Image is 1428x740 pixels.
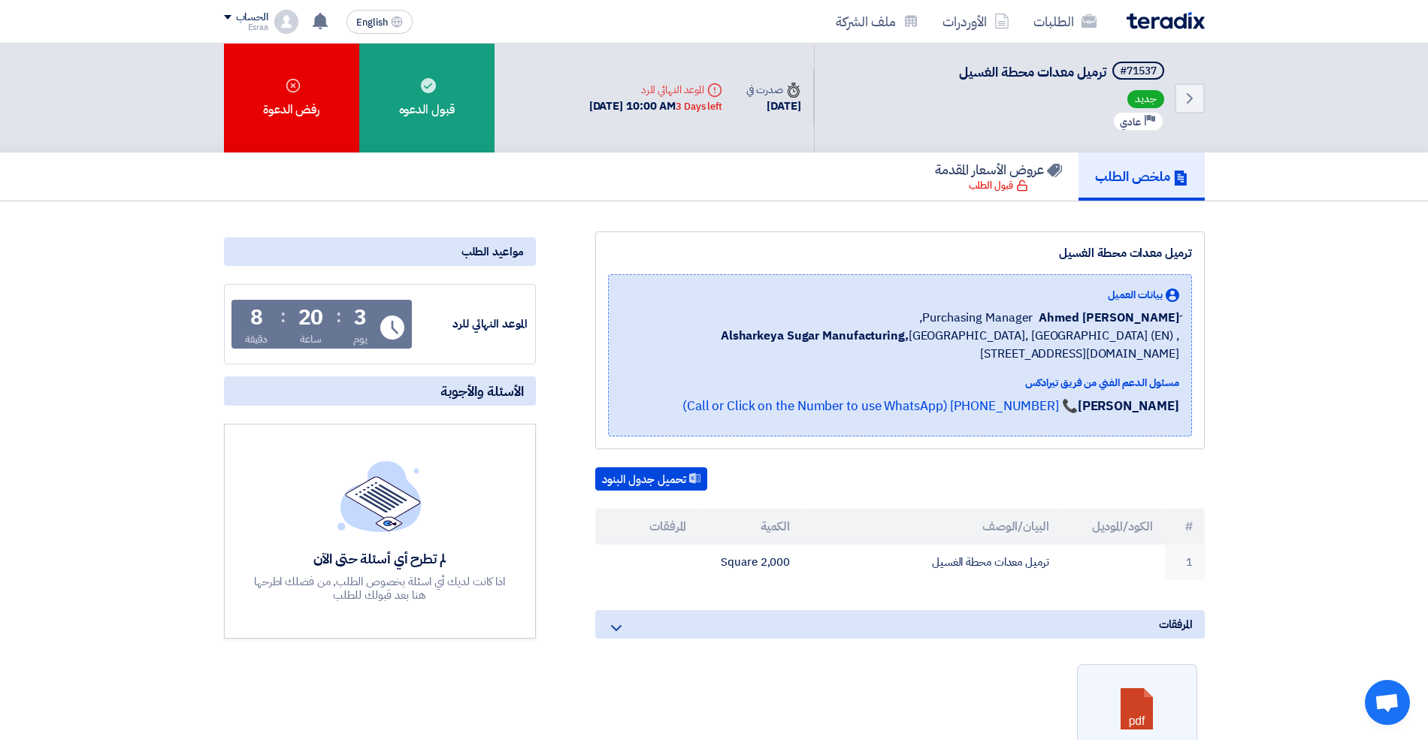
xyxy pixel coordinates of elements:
div: الموعد النهائي للرد [589,82,722,98]
h5: عروض الأسعار المقدمة [935,161,1062,178]
th: الكمية [698,509,802,545]
a: الطلبات [1021,4,1109,39]
div: صدرت في [746,82,800,98]
th: الكود/الموديل [1061,509,1165,545]
span: Purchasing Manager, [919,309,1033,327]
div: قبول الطلب [969,178,1028,193]
th: البيان/الوصف [802,509,1061,545]
strong: [PERSON_NAME] [1078,397,1179,415]
div: رفض الدعوة [224,44,359,153]
img: empty_state_list.svg [337,461,422,531]
a: عروض الأسعار المقدمة قبول الطلب [918,153,1079,201]
button: English [346,10,413,34]
div: Esraa [224,23,268,32]
div: قبول الدعوه [359,44,495,153]
span: الأسئلة والأجوبة [440,382,524,400]
td: ترميل معدات محطة الغسيل [802,545,1061,580]
span: ِAhmed [PERSON_NAME] [1039,309,1178,327]
b: Alsharkeya Sugar Manufacturing, [721,327,909,345]
img: Teradix logo [1127,12,1205,29]
div: [DATE] 10:00 AM [589,98,722,115]
td: 2,000 Square [698,545,802,580]
span: [GEOGRAPHIC_DATA], [GEOGRAPHIC_DATA] (EN) ,[STREET_ADDRESS][DOMAIN_NAME] [621,327,1179,363]
div: Open chat [1365,680,1410,725]
div: : [336,303,341,330]
div: ترميل معدات محطة الغسيل [608,244,1192,262]
span: بيانات العميل [1108,287,1163,303]
div: 20 [298,307,324,328]
div: 8 [250,307,263,328]
a: ملف الشركة [824,4,930,39]
div: 3 Days left [676,99,722,114]
a: الأوردرات [930,4,1021,39]
span: ترميل معدات محطة الغسيل [959,62,1106,82]
a: ملخص الطلب [1079,153,1205,201]
button: تحميل جدول البنود [595,467,707,491]
div: مسئول الدعم الفني من فريق تيرادكس [621,375,1179,391]
div: [DATE] [746,98,800,115]
img: profile_test.png [274,10,298,34]
div: يوم [353,331,368,347]
td: 1 [1165,545,1205,580]
span: المرفقات [1159,616,1192,633]
span: English [356,17,388,28]
div: لم تطرح أي أسئلة حتى الآن [252,550,507,567]
a: 📞 [PHONE_NUMBER] (Call or Click on the Number to use WhatsApp) [682,397,1078,415]
span: عادي [1120,115,1141,129]
div: : [280,303,286,330]
div: 3 [354,307,367,328]
div: #71537 [1120,66,1157,77]
h5: ملخص الطلب [1095,168,1188,185]
h5: ترميل معدات محطة الغسيل [959,62,1167,83]
div: مواعيد الطلب [224,237,536,266]
div: الموعد النهائي للرد [415,316,528,333]
div: اذا كانت لديك أي اسئلة بخصوص الطلب, من فضلك اطرحها هنا بعد قبولك للطلب [252,575,507,602]
th: # [1165,509,1205,545]
span: جديد [1127,90,1164,108]
div: دقيقة [245,331,268,347]
div: ساعة [300,331,322,347]
th: المرفقات [595,509,699,545]
div: الحساب [236,11,268,24]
